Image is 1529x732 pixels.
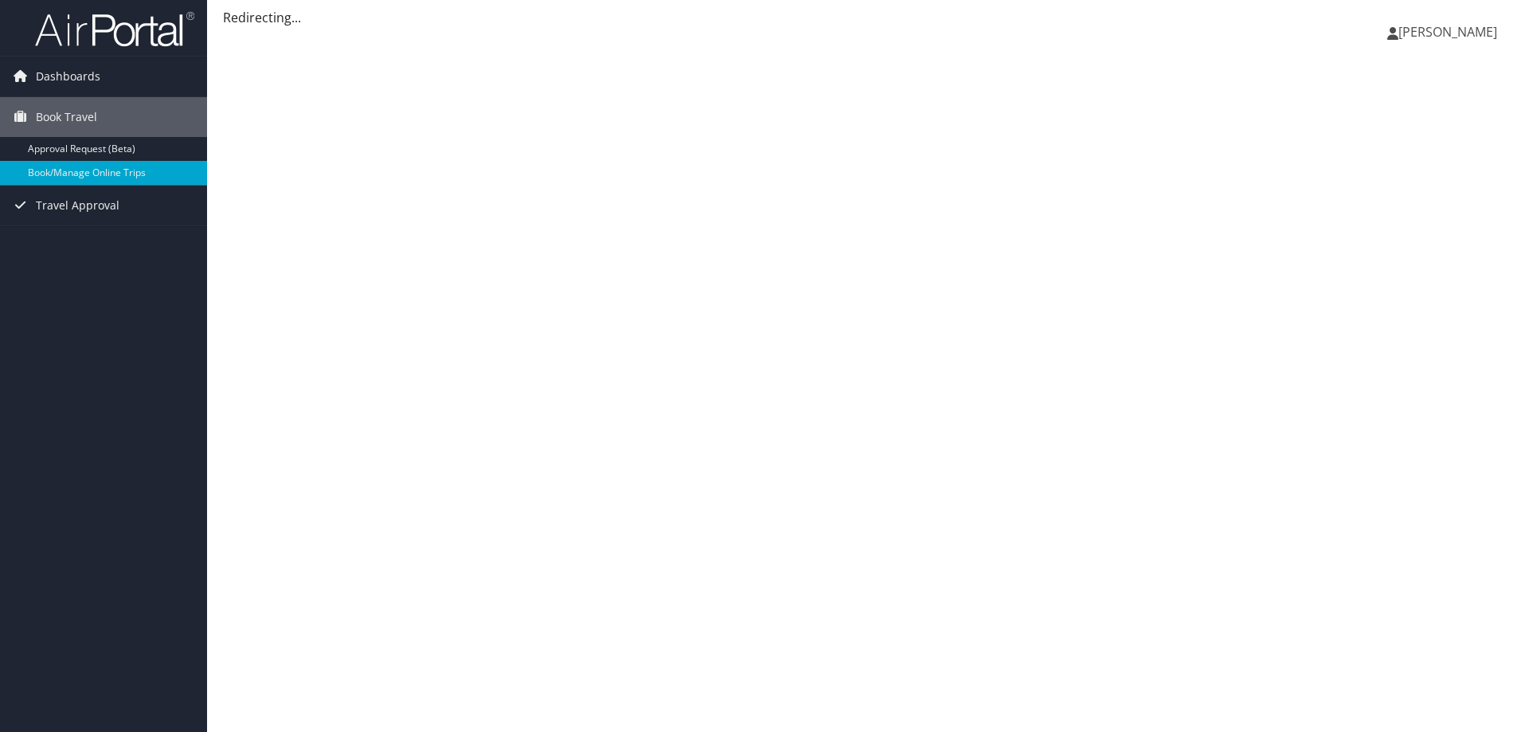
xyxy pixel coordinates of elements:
[35,10,194,48] img: airportal-logo.png
[223,8,1513,27] div: Redirecting...
[36,57,100,96] span: Dashboards
[1398,23,1497,41] span: [PERSON_NAME]
[1387,8,1513,56] a: [PERSON_NAME]
[36,186,119,225] span: Travel Approval
[36,97,97,137] span: Book Travel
